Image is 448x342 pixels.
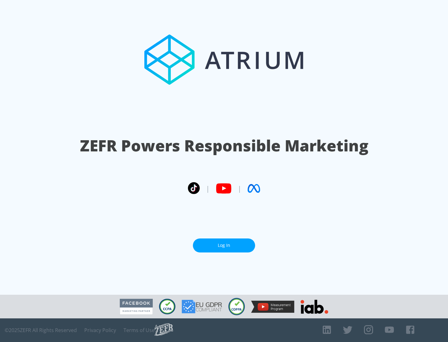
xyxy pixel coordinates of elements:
span: © 2025 ZEFR All Rights Reserved [5,327,77,333]
img: CCPA Compliant [159,299,175,314]
h1: ZEFR Powers Responsible Marketing [80,135,368,156]
a: Terms of Use [124,327,155,333]
img: COPPA Compliant [228,298,245,315]
img: Facebook Marketing Partner [120,299,153,315]
a: Log In [193,238,255,252]
span: | [206,184,210,193]
span: | [238,184,241,193]
img: YouTube Measurement Program [251,301,294,313]
img: IAB [301,300,328,314]
img: GDPR Compliant [182,300,222,313]
a: Privacy Policy [84,327,116,333]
